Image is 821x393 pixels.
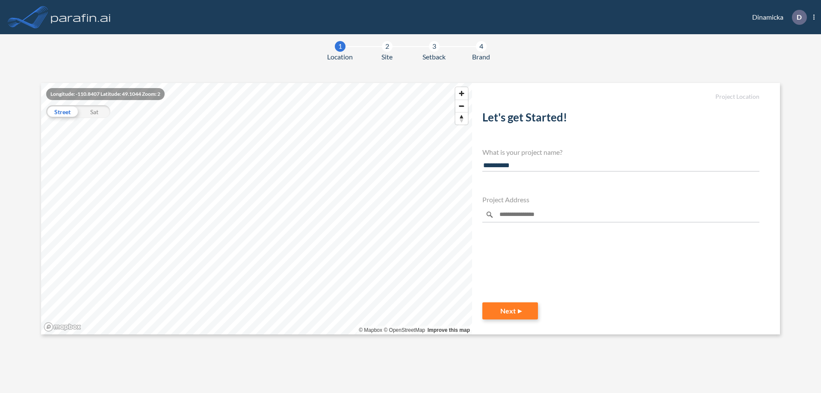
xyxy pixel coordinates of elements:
button: Reset bearing to north [455,112,468,124]
div: 1 [335,41,346,52]
div: Street [46,105,78,118]
div: Longitude: -110.8407 Latitude: 49.1044 Zoom: 2 [46,88,165,100]
a: Mapbox homepage [44,322,81,332]
a: OpenStreetMap [384,327,425,333]
h4: What is your project name? [482,148,759,156]
div: Dinamicka [739,10,815,25]
a: Improve this map [428,327,470,333]
button: Zoom out [455,100,468,112]
img: logo [49,9,112,26]
span: Site [381,52,393,62]
h4: Project Address [482,195,759,204]
div: Sat [78,105,110,118]
div: 4 [476,41,487,52]
div: 2 [382,41,393,52]
input: Enter a location [482,207,759,222]
button: Next [482,302,538,319]
p: D [797,13,802,21]
canvas: Map [41,83,472,334]
a: Mapbox [359,327,382,333]
h2: Let's get Started! [482,111,759,127]
span: Setback [422,52,446,62]
h5: Project Location [482,93,759,100]
span: Location [327,52,353,62]
div: 3 [429,41,440,52]
button: Zoom in [455,87,468,100]
span: Brand [472,52,490,62]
